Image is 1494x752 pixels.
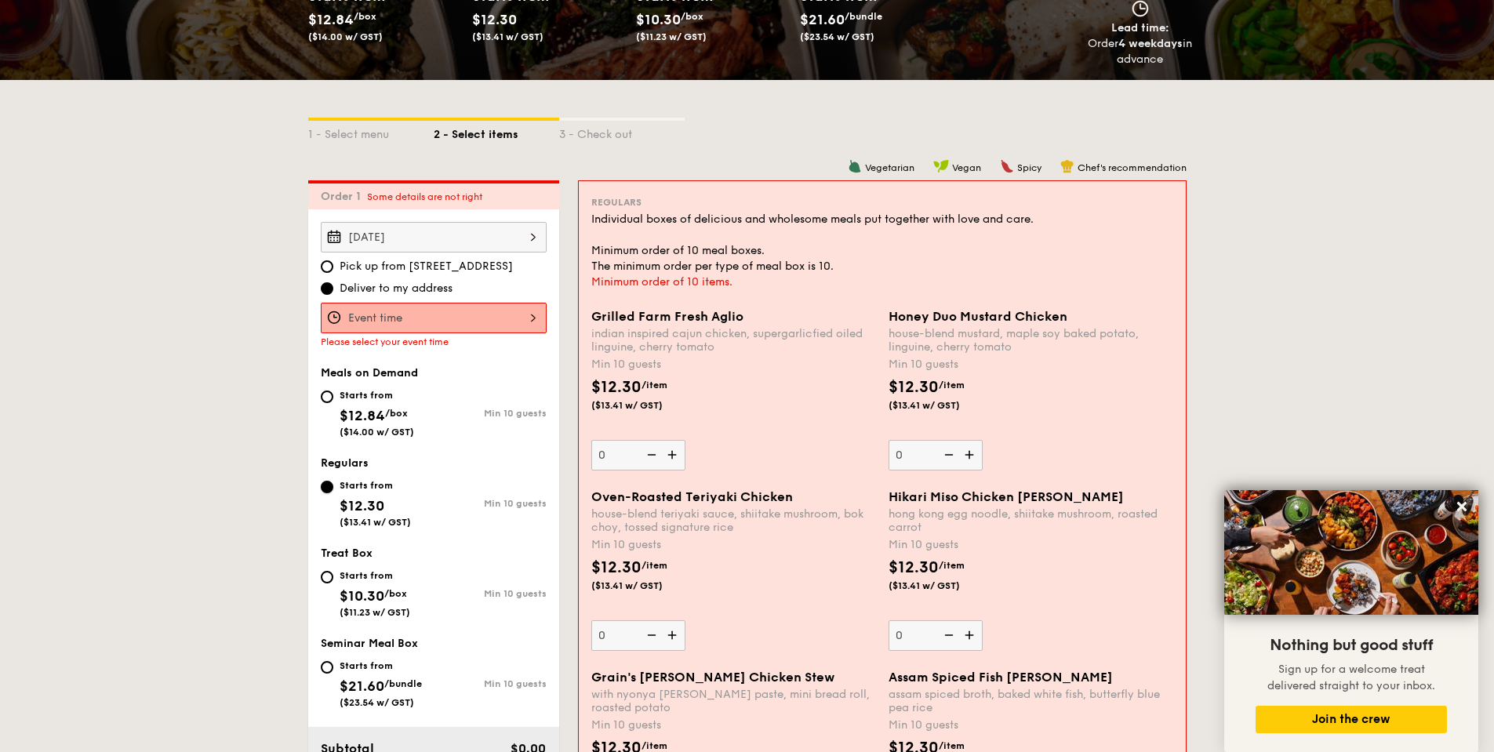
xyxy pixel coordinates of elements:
[321,366,418,380] span: Meals on Demand
[591,197,642,208] span: Regulars
[434,678,547,689] div: Min 10 guests
[1267,663,1435,692] span: Sign up for a welcome treat delivered straight to your inbox.
[889,489,1124,504] span: Hikari Miso Chicken [PERSON_NAME]
[340,281,453,296] span: Deliver to my address
[936,440,959,470] img: icon-reduce.1d2dbef1.svg
[1224,490,1478,615] img: DSC07876-Edit02-Large.jpeg
[385,408,408,419] span: /box
[591,327,876,354] div: indian inspired cajun chicken, supergarlicfied oiled linguine, cherry tomato
[321,661,333,674] input: Starts from$21.60/bundle($23.54 w/ GST)Min 10 guests
[1111,21,1169,35] span: Lead time:
[340,407,385,424] span: $12.84
[472,31,543,42] span: ($13.41 w/ GST)
[591,399,698,412] span: ($13.41 w/ GST)
[642,740,667,751] span: /item
[321,391,333,403] input: Starts from$12.84/box($14.00 w/ GST)Min 10 guests
[865,162,914,173] span: Vegetarian
[889,309,1067,324] span: Honey Duo Mustard Chicken
[591,620,685,651] input: Oven-Roasted Teriyaki Chickenhouse-blend teriyaki sauce, shiitake mushroom, bok choy, tossed sign...
[340,659,422,672] div: Starts from
[321,571,333,583] input: Starts from$10.30/box($11.23 w/ GST)Min 10 guests
[939,380,965,391] span: /item
[939,740,965,751] span: /item
[340,517,411,528] span: ($13.41 w/ GST)
[800,31,874,42] span: ($23.54 w/ GST)
[936,620,959,650] img: icon-reduce.1d2dbef1.svg
[354,11,376,22] span: /box
[472,11,517,28] span: $12.30
[1256,706,1447,733] button: Join the crew
[591,212,1173,274] div: Individual boxes of delicious and wholesome meals put together with love and care. Minimum order ...
[321,456,369,470] span: Regulars
[384,588,407,599] span: /box
[889,327,1173,354] div: house-blend mustard, maple soy baked potato, linguine, cherry tomato
[559,121,685,143] div: 3 - Check out
[889,440,983,470] input: Honey Duo Mustard Chickenhouse-blend mustard, maple soy baked potato, linguine, cherry tomatoMin ...
[591,378,642,397] span: $12.30
[1060,159,1074,173] img: icon-chef-hat.a58ddaea.svg
[662,620,685,650] img: icon-add.58712e84.svg
[889,378,939,397] span: $12.30
[384,678,422,689] span: /bundle
[1088,36,1193,67] div: Order in advance
[591,489,793,504] span: Oven-Roasted Teriyaki Chicken
[321,260,333,273] input: Pick up from [STREET_ADDRESS]
[340,697,414,708] span: ($23.54 w/ GST)
[952,162,981,173] span: Vegan
[889,670,1113,685] span: Assam Spiced Fish [PERSON_NAME]
[591,274,1173,290] div: Minimum order of 10 items.
[340,497,384,514] span: $12.30
[308,31,383,42] span: ($14.00 w/ GST)
[591,579,698,592] span: ($13.41 w/ GST)
[933,159,949,173] img: icon-vegan.f8ff3823.svg
[1017,162,1041,173] span: Spicy
[340,607,410,618] span: ($11.23 w/ GST)
[681,11,703,22] span: /box
[889,558,939,577] span: $12.30
[340,479,411,492] div: Starts from
[591,309,743,324] span: Grilled Farm Fresh Aglio
[591,717,876,733] div: Min 10 guests
[662,440,685,470] img: icon-add.58712e84.svg
[321,303,547,333] input: Event time
[434,408,547,419] div: Min 10 guests
[889,507,1173,534] div: hong kong egg noodle, shiitake mushroom, roasted carrot
[340,427,414,438] span: ($14.00 w/ GST)
[321,222,547,252] input: Event date
[889,357,1173,372] div: Min 10 guests
[340,389,414,401] div: Starts from
[321,282,333,295] input: Deliver to my address
[636,31,707,42] span: ($11.23 w/ GST)
[638,620,662,650] img: icon-reduce.1d2dbef1.svg
[321,336,449,347] span: Please select your event time
[340,587,384,605] span: $10.30
[939,560,965,571] span: /item
[959,620,983,650] img: icon-add.58712e84.svg
[845,11,882,22] span: /bundle
[591,440,685,470] input: Grilled Farm Fresh Aglioindian inspired cajun chicken, supergarlicfied oiled linguine, cherry tom...
[1118,37,1183,50] strong: 4 weekdays
[889,717,1173,733] div: Min 10 guests
[959,440,983,470] img: icon-add.58712e84.svg
[591,537,876,553] div: Min 10 guests
[321,481,333,493] input: Starts from$12.30($13.41 w/ GST)Min 10 guests
[308,121,434,143] div: 1 - Select menu
[591,357,876,372] div: Min 10 guests
[889,579,995,592] span: ($13.41 w/ GST)
[591,670,834,685] span: Grain's [PERSON_NAME] Chicken Stew
[800,11,845,28] span: $21.60
[889,688,1173,714] div: assam spiced broth, baked white fish, butterfly blue pea rice
[340,259,513,274] span: Pick up from [STREET_ADDRESS]
[1449,494,1474,519] button: Close
[636,11,681,28] span: $10.30
[642,560,667,571] span: /item
[1078,162,1187,173] span: Chef's recommendation
[434,121,559,143] div: 2 - Select items
[321,547,373,560] span: Treat Box
[434,498,547,509] div: Min 10 guests
[889,399,995,412] span: ($13.41 w/ GST)
[591,558,642,577] span: $12.30
[1270,636,1433,655] span: Nothing but good stuff
[340,569,410,582] div: Starts from
[434,588,547,599] div: Min 10 guests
